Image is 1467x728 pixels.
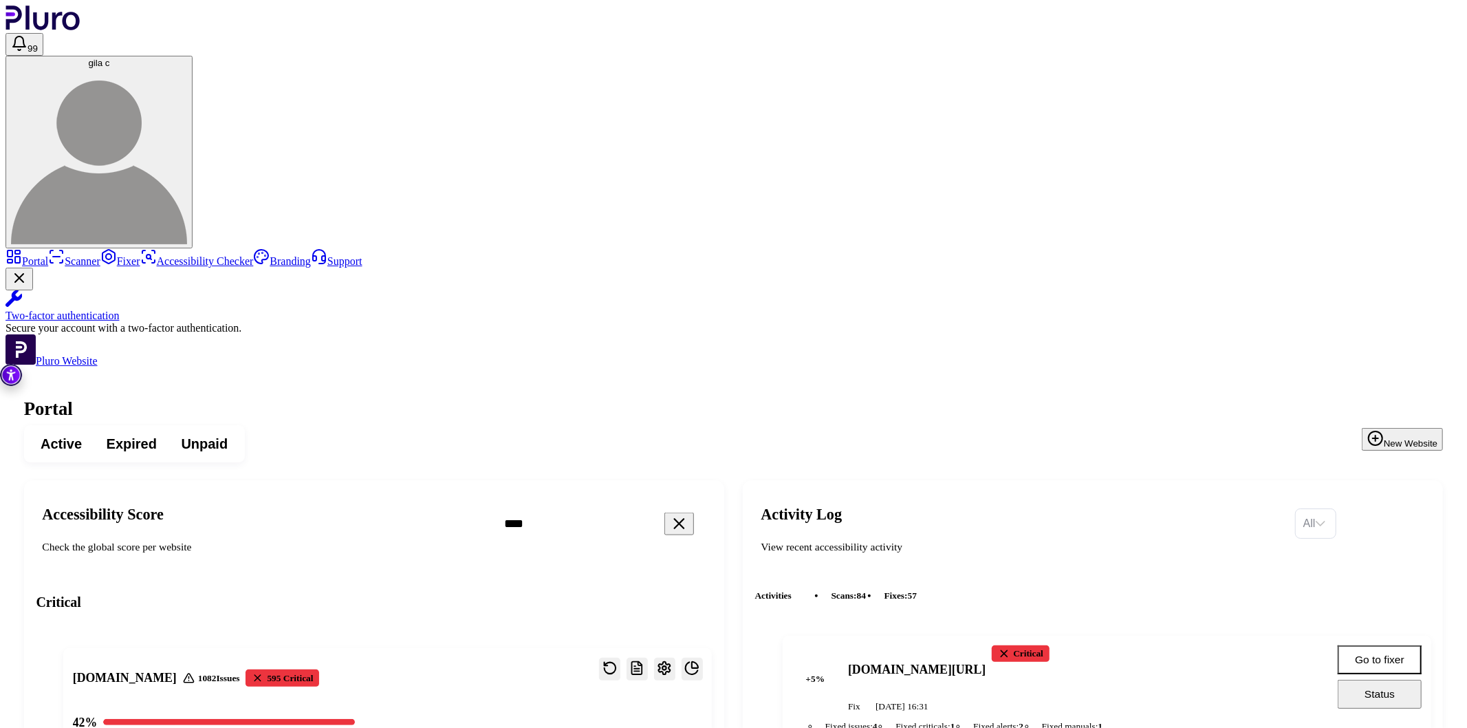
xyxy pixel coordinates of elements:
span: 57 [908,590,917,601]
div: 1082 Issues [183,672,240,685]
a: Portal [6,255,48,267]
span: Expired [107,435,157,453]
span: gila c [88,58,109,68]
button: gila cgila c [6,56,193,248]
li: scans : [825,588,872,603]
h2: Activity Log [761,506,1283,524]
div: Fix [DATE] 16:31 [848,700,1313,713]
img: gila c [11,68,187,244]
a: Two-factor authentication [6,290,1461,322]
h2: Accessibility Score [42,506,479,524]
span: + 5 % [794,659,836,700]
button: Expired [94,430,169,458]
div: Critical [992,645,1050,662]
button: New Website [1362,428,1443,451]
button: Go to fixer [1338,645,1422,674]
a: Open Pluro Website [6,355,98,367]
a: Fixer [100,255,140,267]
span: 84 [857,590,866,601]
h3: Critical [36,593,712,612]
button: Open notifications, you have 125 new notifications [6,33,43,56]
button: Unpaid [169,430,240,458]
h1: Portal [24,398,1444,420]
a: Scanner [48,255,100,267]
li: fixes : [878,588,923,603]
button: Open website overview [682,658,703,681]
div: View recent accessibility activity [761,539,1283,555]
span: 99 [28,43,38,54]
button: Clear search field [664,513,694,535]
span: Unpaid [181,435,228,453]
button: Status [1338,680,1422,709]
div: 595 Critical [246,670,319,686]
div: Two-factor authentication [6,310,1461,322]
input: Search [492,508,754,540]
div: Secure your account with a two-factor authentication. [6,322,1461,334]
h4: [DOMAIN_NAME][URL] [848,661,986,678]
button: Reports [627,658,648,681]
h3: [DOMAIN_NAME] [73,670,177,686]
a: Support [311,255,362,267]
div: Check the global score per website [42,539,479,555]
button: Reset the cache [599,658,620,681]
a: Logo [6,21,80,32]
div: Set sorting [1295,508,1336,539]
div: Activities [755,579,1431,613]
button: Active [28,430,94,458]
span: Active [41,435,82,453]
aside: Sidebar menu [6,248,1461,367]
button: Open settings [654,658,675,681]
a: Accessibility Checker [140,255,254,267]
button: Close Two-factor authentication notification [6,268,33,290]
a: Branding [253,255,311,267]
